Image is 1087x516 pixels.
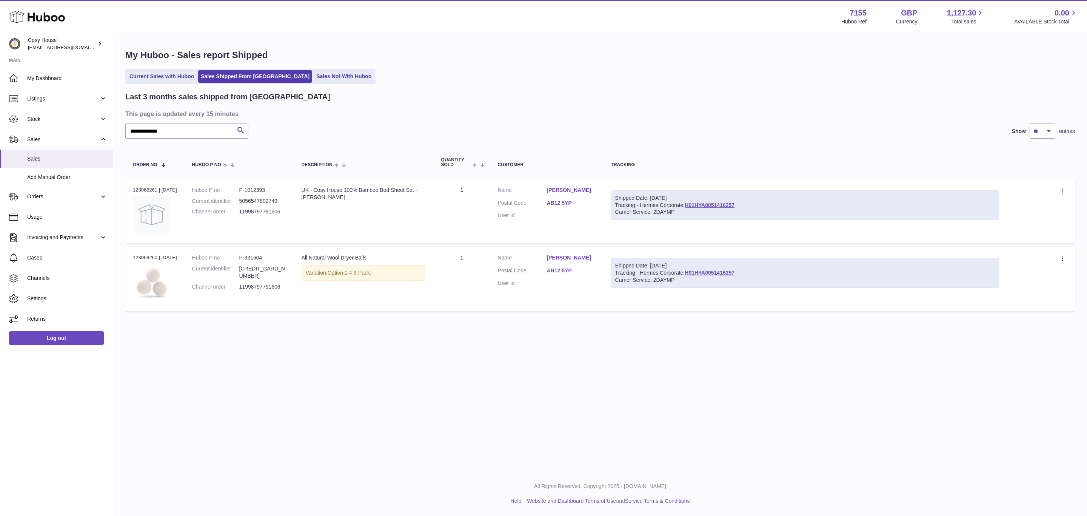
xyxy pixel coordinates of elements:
[27,174,107,181] span: Add Manual Order
[1059,128,1075,135] span: entries
[547,187,596,194] a: [PERSON_NAME]
[133,196,171,233] img: no-photo.jpg
[125,110,1073,118] h3: This page is updated every 15 minutes
[28,44,111,50] span: [EMAIL_ADDRESS][DOMAIN_NAME]
[133,187,177,193] div: 123068261 | [DATE]
[841,18,867,25] div: Huboo Ref
[611,258,999,288] div: Tracking - Hermes Corporate:
[125,49,1075,61] h1: My Huboo - Sales report Shipped
[615,277,995,284] div: Carrier Service: 2DAYMP
[947,8,985,25] a: 1,127.30 Total sales
[27,315,107,323] span: Returns
[133,162,157,167] span: Order No
[125,92,330,102] h2: Last 3 months sales shipped from [GEOGRAPHIC_DATA]
[27,295,107,302] span: Settings
[27,116,99,123] span: Stock
[239,187,286,194] dd: P-1012393
[615,195,995,202] div: Shipped Date: [DATE]
[192,265,239,280] dt: Current identifier
[611,162,999,167] div: Tracking
[328,270,371,276] span: Option 1 = 3-Pack;
[498,267,547,276] dt: Postal Code
[27,234,99,241] span: Invoicing and Payments
[9,331,104,345] a: Log out
[901,8,917,18] strong: GBP
[302,187,426,201] div: UK - Cosy House 100% Bamboo Bed Sheet Set - [PERSON_NAME]
[302,254,426,261] div: All Natural Wool Dryer Balls
[119,483,1081,490] p: All Rights Reserved. Copyright 2025 - [DOMAIN_NAME]
[239,254,286,261] dd: P-331604
[133,254,177,261] div: 123068260 | [DATE]
[547,199,596,207] a: AB12 5YP
[615,209,995,216] div: Carrier Service: 2DAYMP
[314,70,374,83] a: Sales Not With Huboo
[192,198,239,205] dt: Current identifier
[1012,128,1026,135] label: Show
[27,213,107,221] span: Usage
[1055,8,1069,18] span: 0.00
[511,498,522,504] a: Help
[1014,8,1078,25] a: 0.00 AVAILABLE Stock Total
[302,162,333,167] span: Description
[611,190,999,220] div: Tracking - Hermes Corporate:
[239,283,286,290] dd: 11998797791606
[27,136,99,143] span: Sales
[850,8,867,18] strong: 7155
[192,254,239,261] dt: Huboo P no
[192,187,239,194] dt: Huboo P no
[192,208,239,215] dt: Channel order
[441,158,471,167] span: Quantity Sold
[498,199,547,209] dt: Postal Code
[615,262,995,269] div: Shipped Date: [DATE]
[239,198,286,205] dd: 5056547802749
[302,265,426,281] div: Variation:
[434,179,490,243] td: 1
[239,208,286,215] dd: 11998797791606
[27,95,99,102] span: Listings
[527,498,616,504] a: Website and Dashboard Terms of Use
[498,162,596,167] div: Customer
[133,264,171,301] img: wool-dryer-balls-3-pack.png
[27,75,107,82] span: My Dashboard
[951,18,985,25] span: Total sales
[498,187,547,196] dt: Name
[524,497,690,505] li: and
[947,8,976,18] span: 1,127.30
[27,275,107,282] span: Channels
[192,162,221,167] span: Huboo P no
[498,280,547,287] dt: User Id
[27,155,107,162] span: Sales
[547,254,596,261] a: [PERSON_NAME]
[896,18,918,25] div: Currency
[434,247,490,311] td: 1
[685,270,734,276] a: H01HYA0051416257
[685,202,734,208] a: H01HYA0051416257
[127,70,197,83] a: Current Sales with Huboo
[239,265,286,280] dd: [CREDIT_CARD_NUMBER]
[27,193,99,200] span: Orders
[547,267,596,274] a: AB12 5YP
[198,70,312,83] a: Sales Shipped From [GEOGRAPHIC_DATA]
[9,38,20,49] img: info@wholesomegoods.com
[192,283,239,290] dt: Channel order
[625,498,690,504] a: Service Terms & Conditions
[1014,18,1078,25] span: AVAILABLE Stock Total
[28,37,96,51] div: Cosy House
[498,212,547,219] dt: User Id
[27,254,107,261] span: Cases
[498,254,547,263] dt: Name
